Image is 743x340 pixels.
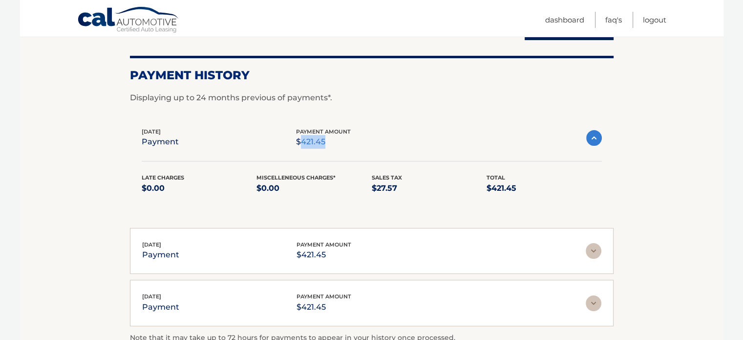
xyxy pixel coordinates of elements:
[372,174,402,181] span: Sales Tax
[77,6,180,35] a: Cal Automotive
[297,300,351,314] p: $421.45
[487,181,602,195] p: $421.45
[142,248,179,262] p: payment
[643,12,666,28] a: Logout
[142,135,179,149] p: payment
[586,243,601,259] img: accordion-rest.svg
[130,68,614,83] h2: Payment History
[142,300,179,314] p: payment
[142,241,161,248] span: [DATE]
[605,12,622,28] a: FAQ's
[256,174,336,181] span: Miscelleneous Charges*
[586,295,601,311] img: accordion-rest.svg
[142,128,161,135] span: [DATE]
[297,293,351,300] span: payment amount
[142,174,184,181] span: Late Charges
[545,12,584,28] a: Dashboard
[297,248,351,262] p: $421.45
[142,181,257,195] p: $0.00
[296,135,351,149] p: $421.45
[130,92,614,104] p: Displaying up to 24 months previous of payments*.
[372,181,487,195] p: $27.57
[296,128,351,135] span: payment amount
[586,130,602,146] img: accordion-active.svg
[142,293,161,300] span: [DATE]
[297,241,351,248] span: payment amount
[256,181,372,195] p: $0.00
[487,174,505,181] span: Total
